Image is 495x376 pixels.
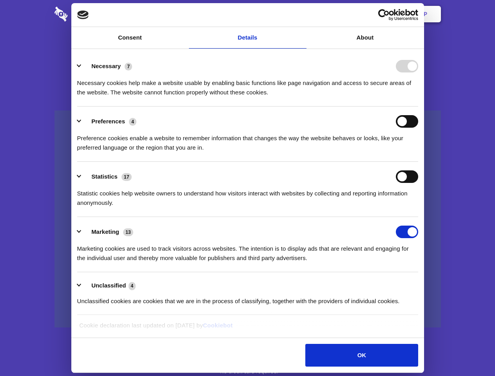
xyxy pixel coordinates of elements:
a: Contact [318,2,354,26]
button: Marketing (13) [77,226,138,238]
span: 7 [125,63,132,70]
div: Necessary cookies help make a website usable by enabling basic functions like page navigation and... [77,72,418,97]
button: OK [305,344,418,367]
a: Cookiebot [203,322,233,329]
div: Unclassified cookies are cookies that we are in the process of classifying, together with the pro... [77,291,418,306]
label: Statistics [91,173,118,180]
label: Necessary [91,63,121,69]
img: logo-wordmark-white-trans-d4663122ce5f474addd5e946df7df03e33cb6a1c49d2221995e7729f52c070b2.svg [54,7,121,22]
div: Cookie declaration last updated on [DATE] by [73,321,422,336]
a: Details [189,27,306,49]
span: 17 [121,173,132,181]
a: About [306,27,424,49]
span: 4 [129,118,136,126]
h4: Auto-redaction of sensitive data, encrypted data sharing and self-destructing private chats. Shar... [54,71,441,97]
a: Login [355,2,390,26]
span: 13 [123,228,133,236]
label: Marketing [91,228,119,235]
img: logo [77,11,89,19]
button: Unclassified (4) [77,281,141,291]
a: Consent [71,27,189,49]
a: Usercentrics Cookiebot - opens in a new window [350,9,418,21]
a: Wistia video thumbnail [54,110,441,328]
button: Statistics (17) [77,170,137,183]
div: Marketing cookies are used to track visitors across websites. The intention is to display ads tha... [77,238,418,263]
label: Preferences [91,118,125,125]
span: 4 [129,282,136,290]
button: Preferences (4) [77,115,141,128]
a: Pricing [230,2,264,26]
h1: Eliminate Slack Data Loss. [54,35,441,63]
iframe: Drift Widget Chat Controller [456,337,486,367]
div: Statistic cookies help website owners to understand how visitors interact with websites by collec... [77,183,418,208]
button: Necessary (7) [77,60,137,72]
div: Preference cookies enable a website to remember information that changes the way the website beha... [77,128,418,152]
